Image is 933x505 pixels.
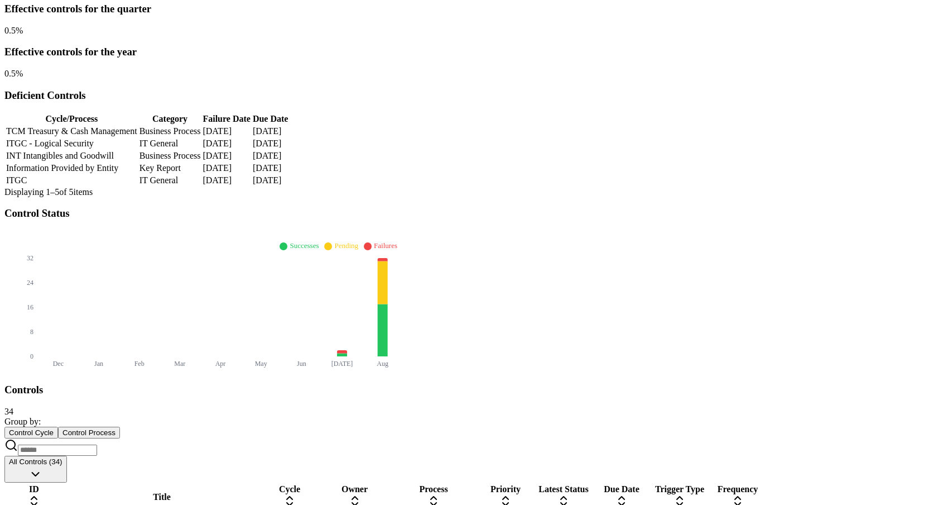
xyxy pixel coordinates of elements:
[4,46,929,58] h3: Effective controls for the year
[252,113,289,125] th: Due Date
[139,113,201,125] th: Category
[64,492,259,502] div: Title
[252,150,289,161] td: [DATE]
[6,113,138,125] th: Cycle/Process
[139,126,201,137] td: Business Process
[134,360,145,368] tspan: Feb
[58,427,120,439] button: Control Process
[334,241,358,250] span: Pending
[252,126,289,137] td: [DATE]
[139,175,201,186] td: IT General
[4,207,929,220] h3: Control Status
[27,279,33,287] tspan: 24
[252,175,289,186] td: [DATE]
[4,417,41,426] span: Group by:
[30,352,33,360] tspan: 0
[53,360,64,368] tspan: Dec
[215,360,226,368] tspan: Apr
[4,26,23,35] span: 0.5 %
[202,175,251,186] td: [DATE]
[252,163,289,174] td: [DATE]
[6,126,138,137] td: TCM Treasury & Cash Management
[6,150,138,161] td: INT Intangibles and Goodwill
[94,360,103,368] tspan: Jan
[139,138,201,149] td: IT General
[139,150,201,161] td: Business Process
[4,187,93,197] span: Displaying 1– 5 of 5 items
[4,427,58,439] button: Control Cycle
[6,163,138,174] td: Information Provided by Entity
[27,254,33,262] tspan: 32
[4,3,929,15] h3: Effective controls for the quarter
[6,138,138,149] td: ITGC - Logical Security
[30,328,33,336] tspan: 8
[202,138,251,149] td: [DATE]
[297,360,306,368] tspan: Jun
[174,360,185,368] tspan: Mar
[202,113,251,125] th: Failure Date
[139,163,201,174] td: Key Report
[252,138,289,149] td: [DATE]
[202,163,251,174] td: [DATE]
[202,150,251,161] td: [DATE]
[4,384,929,396] h3: Controls
[290,241,319,250] span: Successes
[4,456,67,483] button: All Controls (34)
[331,360,353,368] tspan: [DATE]
[202,126,251,137] td: [DATE]
[27,303,33,311] tspan: 16
[377,360,388,368] tspan: Aug
[4,69,23,78] span: 0.5 %
[6,175,138,186] td: ITGC
[4,89,929,102] h3: Deficient Controls
[9,458,62,466] span: All Controls (34)
[4,407,13,416] span: 34
[374,241,397,250] span: Failures
[255,360,267,368] tspan: May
